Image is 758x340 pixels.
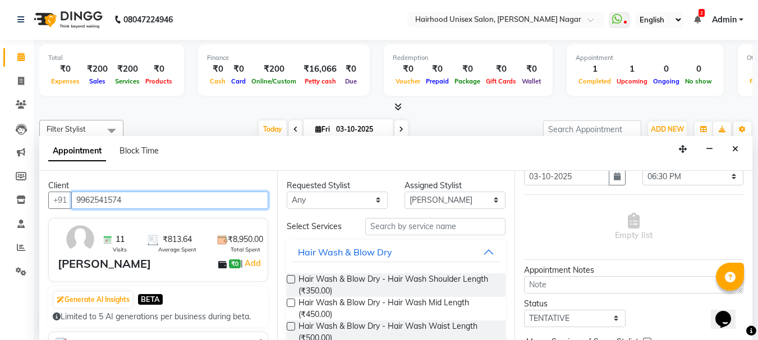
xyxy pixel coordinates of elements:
[228,77,249,85] span: Card
[249,77,299,85] span: Online/Custom
[650,77,682,85] span: Ongoing
[228,234,263,245] span: ₹8,950.00
[138,294,163,305] span: BETA
[48,141,106,161] span: Appointment
[313,125,333,133] span: Fri
[64,223,97,255] img: avatar
[207,63,228,76] div: ₹0
[112,77,143,85] span: Services
[299,63,341,76] div: ₹16,066
[143,77,175,85] span: Products
[53,311,264,323] div: Limited to 5 AI generations per business during beta.
[86,77,108,85] span: Sales
[393,77,423,85] span: Voucher
[229,259,241,268] span: ₹0
[614,63,650,76] div: 1
[483,63,519,76] div: ₹0
[651,125,684,133] span: ADD NEW
[682,77,715,85] span: No show
[423,77,452,85] span: Prepaid
[241,257,263,270] span: |
[524,168,609,185] input: yyyy-mm-dd
[524,298,625,310] div: Status
[29,4,105,35] img: logo
[727,141,743,158] button: Close
[48,53,175,63] div: Total
[648,122,687,137] button: ADD NEW
[333,121,389,138] input: 2025-10-03
[158,245,196,254] span: Average Spent
[341,63,361,76] div: ₹0
[298,273,497,297] span: Hair Wash & Blow Dry - Hair Wash Shoulder Length (₹350.00)
[48,180,268,192] div: Client
[163,234,192,245] span: ₹813.64
[576,63,614,76] div: 1
[291,242,502,262] button: Hair Wash & Blow Dry
[342,77,360,85] span: Due
[48,77,82,85] span: Expenses
[682,63,715,76] div: 0
[120,146,159,156] span: Block Time
[712,14,737,26] span: Admin
[699,9,705,17] span: 2
[576,77,614,85] span: Completed
[207,53,361,63] div: Finance
[576,53,715,63] div: Appointment
[452,63,483,76] div: ₹0
[113,245,127,254] span: Visits
[47,124,86,133] span: Filter Stylist
[116,234,125,245] span: 11
[423,63,452,76] div: ₹0
[143,63,175,76] div: ₹0
[614,77,650,85] span: Upcoming
[711,295,747,329] iframe: chat widget
[71,192,268,209] input: Search by Name/Mobile/Email/Code
[58,255,151,272] div: [PERSON_NAME]
[112,63,143,76] div: ₹200
[519,63,544,76] div: ₹0
[48,63,82,76] div: ₹0
[287,180,388,192] div: Requested Stylist
[54,292,132,308] button: Generate AI Insights
[228,63,249,76] div: ₹0
[249,63,299,76] div: ₹200
[452,77,483,85] span: Package
[615,213,653,241] span: Empty list
[524,264,743,276] div: Appointment Notes
[298,297,497,320] span: Hair Wash & Blow Dry - Hair Wash Mid Length (₹450.00)
[259,120,287,138] span: Today
[231,245,260,254] span: Total Spent
[278,221,357,232] div: Select Services
[393,53,544,63] div: Redemption
[365,218,506,235] input: Search by service name
[207,77,228,85] span: Cash
[483,77,519,85] span: Gift Cards
[48,192,72,209] button: +91
[298,245,392,259] div: Hair Wash & Blow Dry
[393,63,423,76] div: ₹0
[82,63,112,76] div: ₹200
[543,120,641,138] input: Search Appointment
[243,257,263,270] a: Add
[405,180,506,192] div: Assigned Stylist
[123,4,173,35] b: 08047224946
[519,77,544,85] span: Wallet
[694,15,701,25] a: 2
[650,63,682,76] div: 0
[302,77,339,85] span: Petty cash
